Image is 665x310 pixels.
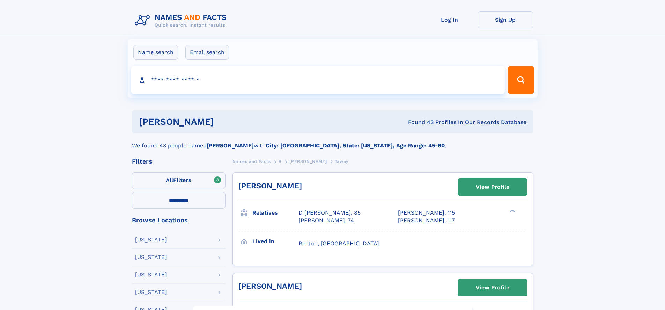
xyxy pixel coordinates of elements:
[135,272,167,277] div: [US_STATE]
[135,289,167,295] div: [US_STATE]
[478,11,533,28] a: Sign Up
[279,159,282,164] span: R
[132,217,226,223] div: Browse Locations
[166,177,173,183] span: All
[476,280,509,296] div: View Profile
[311,118,526,126] div: Found 43 Profiles In Our Records Database
[508,66,534,94] button: Search Button
[252,207,298,219] h3: Relatives
[458,279,527,296] a: View Profile
[132,133,533,150] div: We found 43 people named with .
[398,217,455,224] a: [PERSON_NAME], 117
[398,209,455,217] a: [PERSON_NAME], 115
[207,142,254,149] b: [PERSON_NAME]
[238,181,302,190] a: [PERSON_NAME]
[266,142,445,149] b: City: [GEOGRAPHIC_DATA], State: [US_STATE], Age Range: 45-60
[289,159,327,164] span: [PERSON_NAME]
[135,237,167,243] div: [US_STATE]
[298,240,379,247] span: Reston, [GEOGRAPHIC_DATA]
[458,179,527,195] a: View Profile
[133,45,178,60] label: Name search
[298,217,354,224] a: [PERSON_NAME], 74
[252,236,298,247] h3: Lived in
[335,159,348,164] span: Tawny
[279,157,282,166] a: R
[508,209,516,214] div: ❯
[422,11,478,28] a: Log In
[185,45,229,60] label: Email search
[298,209,361,217] a: D [PERSON_NAME], 85
[132,11,232,30] img: Logo Names and Facts
[131,66,505,94] input: search input
[476,179,509,195] div: View Profile
[238,282,302,290] a: [PERSON_NAME]
[132,158,226,165] div: Filters
[135,254,167,260] div: [US_STATE]
[232,157,271,166] a: Names and Facts
[132,172,226,189] label: Filters
[289,157,327,166] a: [PERSON_NAME]
[139,117,311,126] h1: [PERSON_NAME]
